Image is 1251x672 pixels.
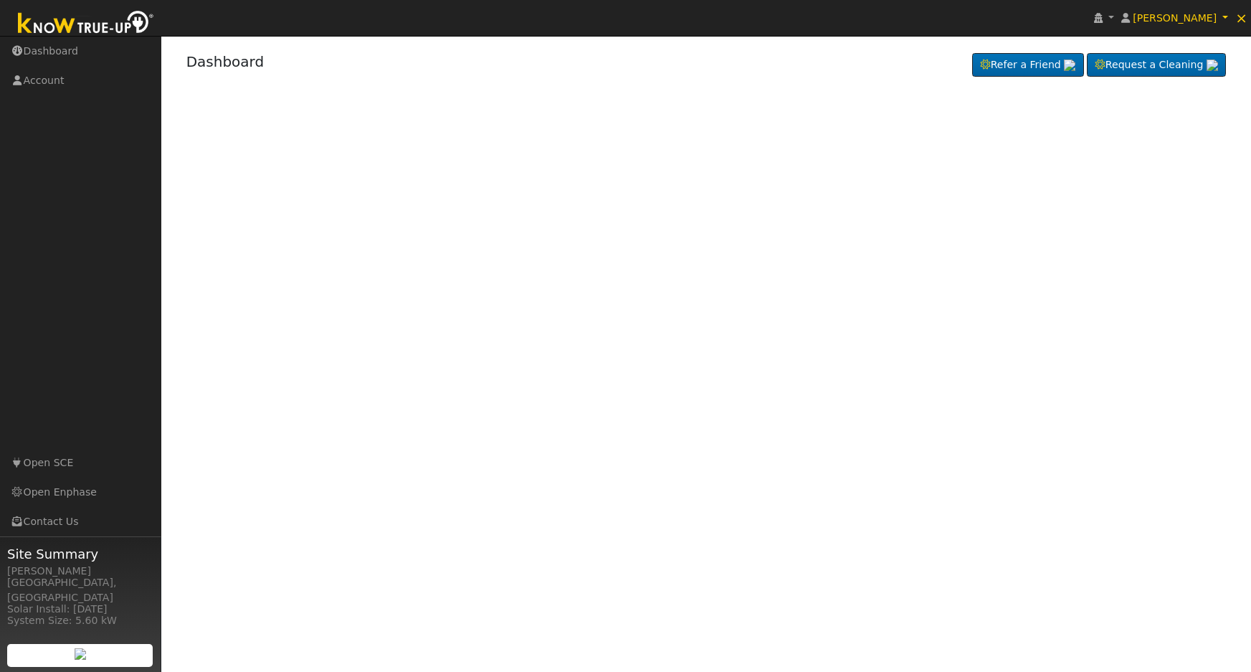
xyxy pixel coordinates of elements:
[7,544,153,564] span: Site Summary
[1064,60,1075,71] img: retrieve
[7,564,153,579] div: [PERSON_NAME]
[1207,60,1218,71] img: retrieve
[1235,9,1247,27] span: ×
[7,575,153,605] div: [GEOGRAPHIC_DATA], [GEOGRAPHIC_DATA]
[7,602,153,617] div: Solar Install: [DATE]
[11,8,161,40] img: Know True-Up
[7,613,153,628] div: System Size: 5.60 kW
[186,53,265,70] a: Dashboard
[1087,53,1226,77] a: Request a Cleaning
[75,648,86,660] img: retrieve
[1133,12,1217,24] span: [PERSON_NAME]
[972,53,1084,77] a: Refer a Friend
